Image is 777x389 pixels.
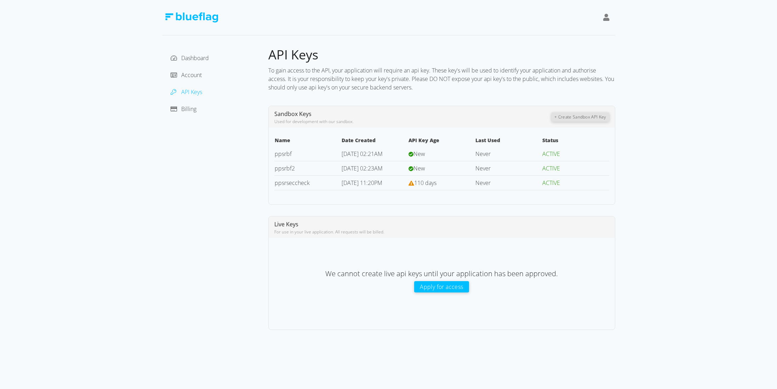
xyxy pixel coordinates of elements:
a: ppsrseccheck [275,179,310,187]
span: [DATE] 11:20PM [342,179,382,187]
span: [DATE] 02:23AM [342,164,383,172]
span: Never [475,150,491,158]
th: Status [542,136,609,147]
span: New [413,164,425,172]
span: ACTIVE [542,150,560,158]
span: Never [475,164,491,172]
a: ppsrbf2 [275,164,295,172]
a: API Keys [171,88,202,96]
span: Account [181,71,202,79]
span: New [413,150,425,158]
button: + Create Sandbox API Key [552,112,609,122]
a: ppsrbf [275,150,292,158]
span: [DATE] 02:21AM [342,150,383,158]
a: Dashboard [171,54,209,62]
a: Billing [171,105,196,113]
span: Live Keys [274,220,298,228]
span: API Keys [268,46,318,63]
img: Blue Flag Logo [165,12,218,23]
span: Never [475,179,491,187]
th: Last Used [475,136,542,147]
a: Account [171,71,202,79]
span: Billing [181,105,196,113]
div: To gain access to the API, your application will require an api key. These key's will be used to ... [268,63,615,94]
span: 110 days [414,179,436,187]
button: Apply for access [414,281,469,292]
span: Dashboard [181,54,209,62]
th: Date Created [341,136,408,147]
span: ACTIVE [542,164,560,172]
span: Sandbox Keys [274,110,312,118]
th: Name [274,136,341,147]
div: For use in your live application. All requests will be billed. [274,229,609,235]
span: ACTIVE [542,179,560,187]
div: Used for development with our sandbox. [274,118,552,125]
span: We cannot create live api keys until your application has been approved. [325,269,558,278]
span: API Keys [181,88,202,96]
th: API Key Age [408,136,475,147]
